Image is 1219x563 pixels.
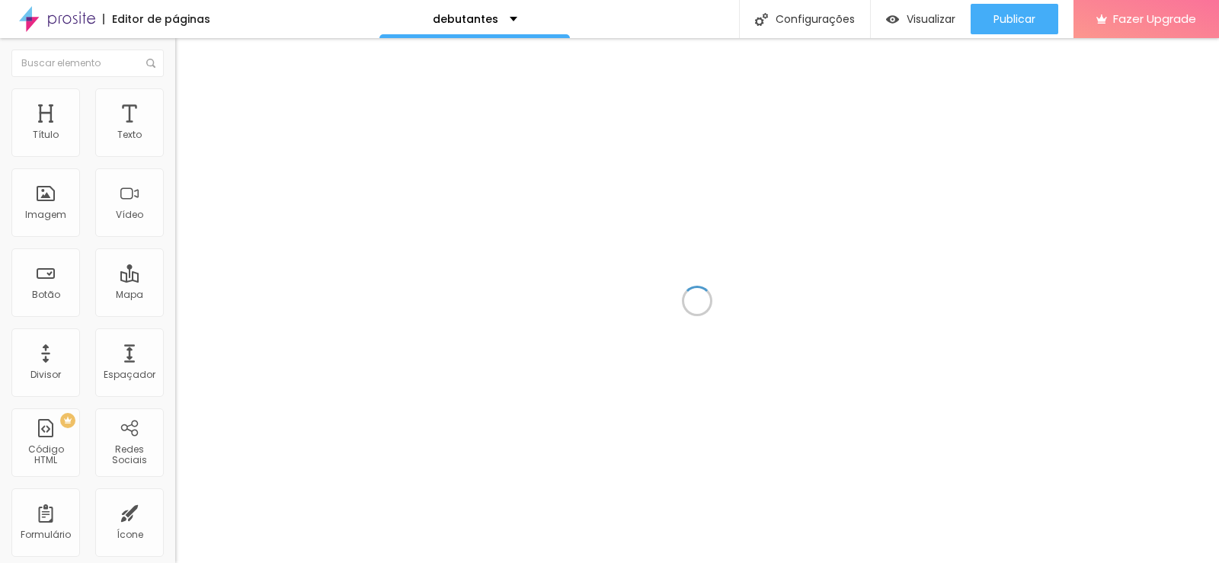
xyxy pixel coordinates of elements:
span: Visualizar [907,13,955,25]
div: Editor de páginas [103,14,210,24]
div: Vídeo [116,210,143,220]
img: view-1.svg [886,13,899,26]
p: debutantes [433,14,498,24]
div: Botão [32,289,60,300]
div: Divisor [30,369,61,380]
div: Código HTML [15,444,75,466]
button: Visualizar [871,4,971,34]
span: Fazer Upgrade [1113,12,1196,25]
div: Espaçador [104,369,155,380]
div: Formulário [21,529,71,540]
img: Icone [755,13,768,26]
div: Título [33,130,59,140]
div: Texto [117,130,142,140]
span: Publicar [993,13,1035,25]
img: Icone [146,59,155,68]
button: Publicar [971,4,1058,34]
input: Buscar elemento [11,50,164,77]
div: Imagem [25,210,66,220]
div: Mapa [116,289,143,300]
div: Ícone [117,529,143,540]
div: Redes Sociais [99,444,159,466]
